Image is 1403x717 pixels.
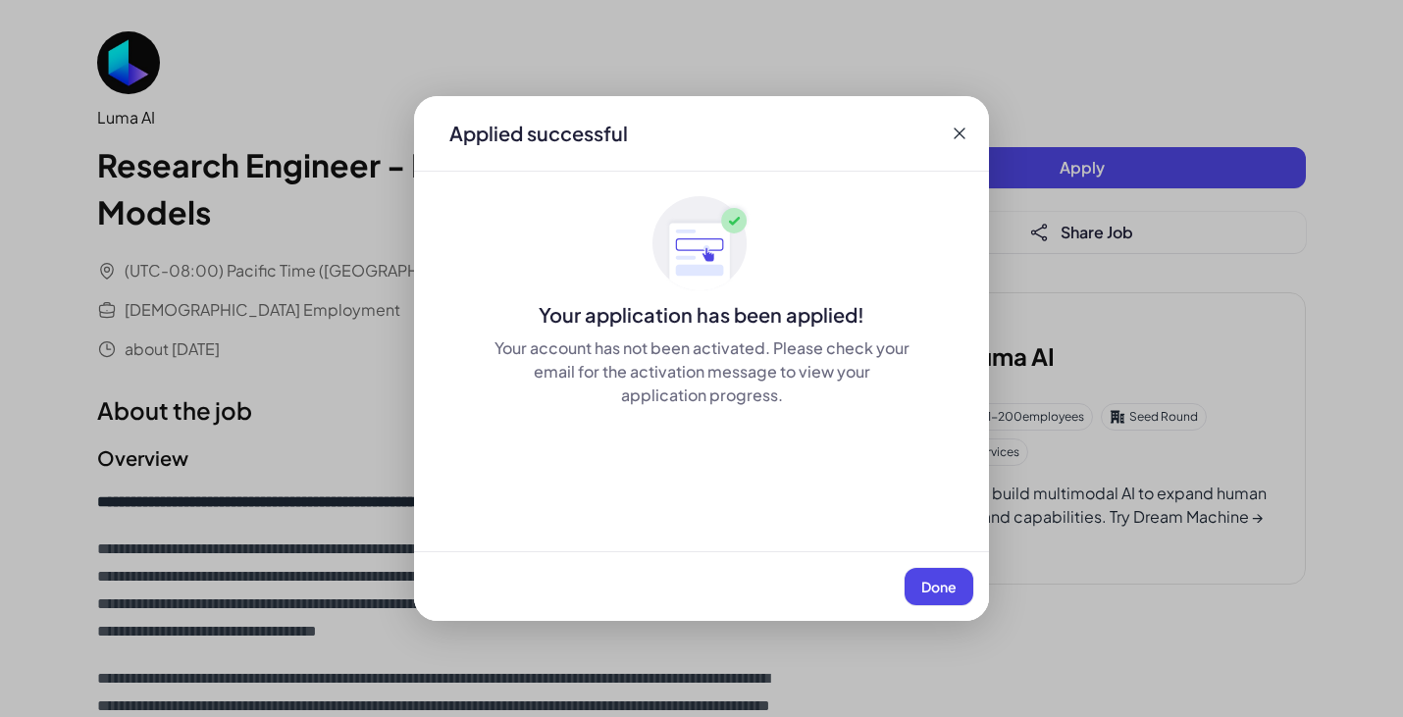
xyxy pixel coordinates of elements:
[921,578,957,595] span: Done
[652,195,751,293] img: ApplyedMaskGroup3.svg
[493,336,910,407] div: Your account has not been activated. Please check your email for the activation message to view y...
[414,301,989,329] div: Your application has been applied!
[905,568,973,605] button: Done
[449,120,628,147] div: Applied successful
